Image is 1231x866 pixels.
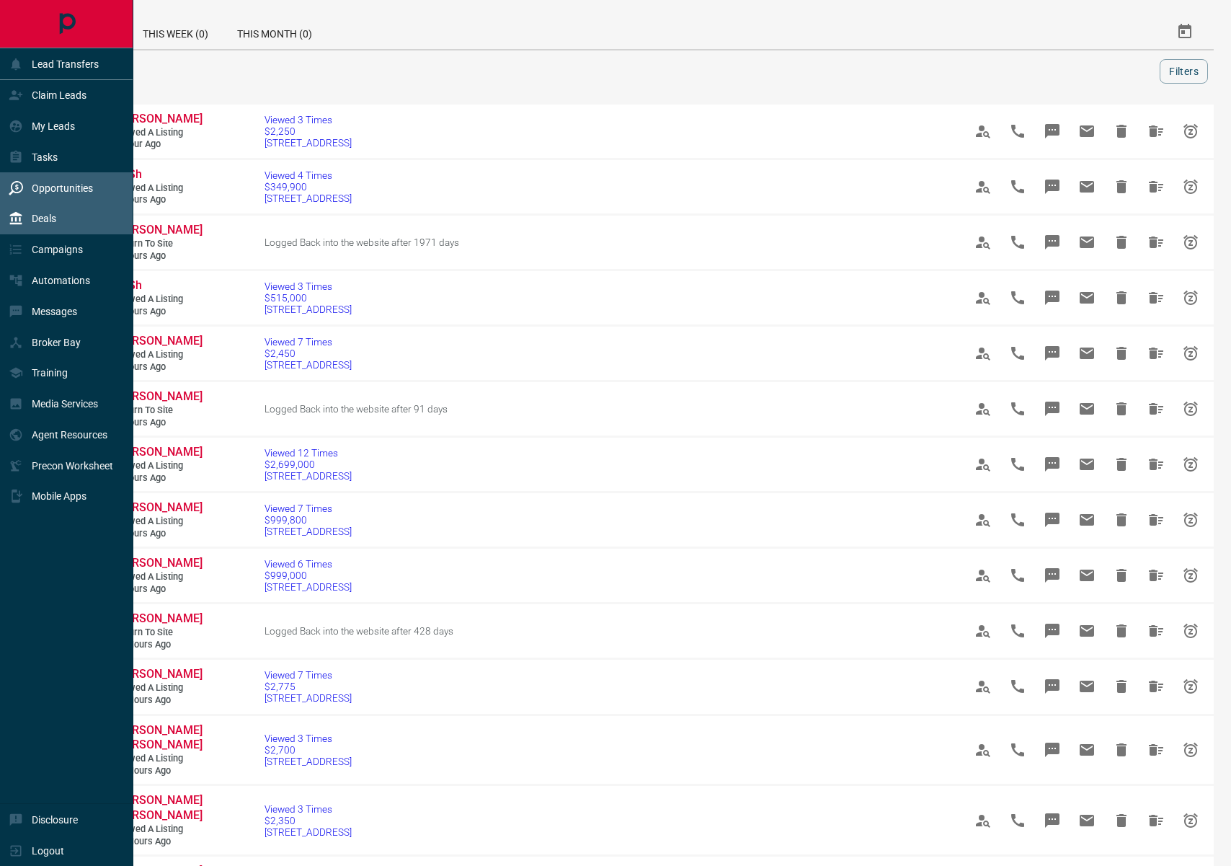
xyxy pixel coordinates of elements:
span: Hide [1104,114,1139,149]
span: Hide [1104,280,1139,315]
span: [STREET_ADDRESS] [265,470,352,482]
span: 4 hours ago [115,472,202,485]
span: Call [1000,114,1035,149]
span: Email [1070,392,1104,426]
span: Snooze [1173,733,1208,767]
span: $2,775 [265,681,352,692]
span: 3 hours ago [115,361,202,374]
span: [STREET_ADDRESS] [265,359,352,371]
span: Hide All from Sergei Kouniev [1139,614,1173,648]
span: Viewed 7 Times [265,336,352,348]
span: Call [1000,392,1035,426]
span: [STREET_ADDRESS] [265,137,352,149]
span: Call [1000,614,1035,648]
span: Hide [1104,558,1139,593]
button: Filters [1160,59,1208,84]
span: Email [1070,803,1104,838]
span: [PERSON_NAME] [115,500,203,514]
span: Viewed 7 Times [265,669,352,681]
span: Hide All from W Sh [1139,169,1173,204]
span: Hide [1104,392,1139,426]
span: Message [1035,169,1070,204]
span: [PERSON_NAME] [PERSON_NAME] [115,723,203,752]
span: Message [1035,280,1070,315]
span: Viewed a Listing [115,823,202,836]
span: Snooze [1173,447,1208,482]
span: Snooze [1173,803,1208,838]
span: Call [1000,803,1035,838]
span: [PERSON_NAME] [115,112,203,125]
span: [PERSON_NAME] [115,667,203,681]
span: [PERSON_NAME] [115,445,203,459]
span: Hide All from Juan José Carcamo Molina [1139,733,1173,767]
a: Viewed 7 Times$2,450[STREET_ADDRESS] [265,336,352,371]
span: 16 hours ago [115,694,202,707]
span: [PERSON_NAME] [115,556,203,570]
span: Hide All from Mingyi Zhao [1139,669,1173,704]
a: [PERSON_NAME] [115,334,202,349]
span: Hide [1104,733,1139,767]
span: $2,250 [265,125,352,137]
a: [PERSON_NAME] [115,556,202,571]
span: $515,000 [265,292,352,304]
span: View Profile [966,733,1000,767]
a: Viewed 3 Times$515,000[STREET_ADDRESS] [265,280,352,315]
span: View Profile [966,336,1000,371]
span: View Profile [966,447,1000,482]
a: [PERSON_NAME] [115,500,202,516]
span: 4 hours ago [115,417,202,429]
span: Hide All from Kathy Shore [1139,447,1173,482]
span: Snooze [1173,280,1208,315]
span: [PERSON_NAME] [PERSON_NAME] [115,793,203,822]
span: Message [1035,803,1070,838]
span: Message [1035,558,1070,593]
span: [STREET_ADDRESS] [265,193,352,204]
div: This Week (0) [128,14,223,49]
span: Call [1000,503,1035,537]
span: Message [1035,392,1070,426]
span: Call [1000,225,1035,260]
span: View Profile [966,803,1000,838]
span: Viewed a Listing [115,127,202,139]
span: $349,900 [265,181,352,193]
a: Viewed 12 Times$2,699,000[STREET_ADDRESS] [265,447,352,482]
span: Viewed 3 Times [265,114,352,125]
span: Snooze [1173,503,1208,537]
span: $2,700 [265,744,352,756]
span: Call [1000,733,1035,767]
span: Hide [1104,614,1139,648]
span: 2 hours ago [115,194,202,206]
span: [STREET_ADDRESS] [265,826,352,838]
span: Email [1070,614,1104,648]
span: Email [1070,669,1104,704]
span: [PERSON_NAME] [115,389,203,403]
a: Viewed 3 Times$2,350[STREET_ADDRESS] [265,803,352,838]
span: Message [1035,225,1070,260]
span: Email [1070,558,1104,593]
a: [PERSON_NAME] [PERSON_NAME] [115,723,202,754]
span: Viewed a Listing [115,516,202,528]
a: [PERSON_NAME] [115,223,202,238]
span: [STREET_ADDRESS] [265,692,352,704]
span: [STREET_ADDRESS] [265,526,352,537]
span: Viewed 3 Times [265,280,352,292]
span: Hide [1104,803,1139,838]
span: View Profile [966,392,1000,426]
span: Snooze [1173,392,1208,426]
a: W Sh [115,278,202,293]
span: Hide [1104,225,1139,260]
span: 19 hours ago [115,765,202,777]
span: Viewed a Listing [115,349,202,361]
span: Snooze [1173,558,1208,593]
span: [STREET_ADDRESS] [265,756,352,767]
span: Email [1070,225,1104,260]
span: 1 hour ago [115,138,202,151]
span: Return to Site [115,627,202,639]
span: [STREET_ADDRESS] [265,304,352,315]
span: Hide All from Juan José Carcamo Molina [1139,803,1173,838]
span: $2,450 [265,348,352,359]
span: 5 hours ago [115,583,202,596]
span: Message [1035,669,1070,704]
span: [PERSON_NAME] [115,223,203,237]
a: Viewed 4 Times$349,900[STREET_ADDRESS] [265,169,352,204]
